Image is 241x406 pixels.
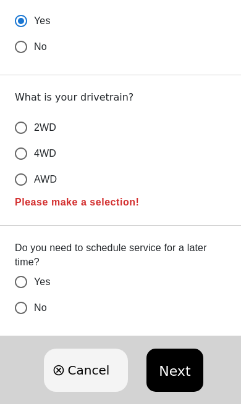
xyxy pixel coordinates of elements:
[15,194,218,211] p: Please make a selection!
[34,300,47,315] span: No
[34,39,47,54] span: No
[67,361,109,379] span: Cancel
[15,90,226,105] p: What is your drivetrain?
[34,172,57,187] span: AWD
[34,14,51,28] span: Yes
[146,349,203,392] button: Next
[34,275,51,289] span: Yes
[15,241,226,269] label: Do you need to schedule service for a later time?
[34,120,56,135] span: 2WD
[34,146,56,161] span: 4WD
[44,349,128,392] button: Cancel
